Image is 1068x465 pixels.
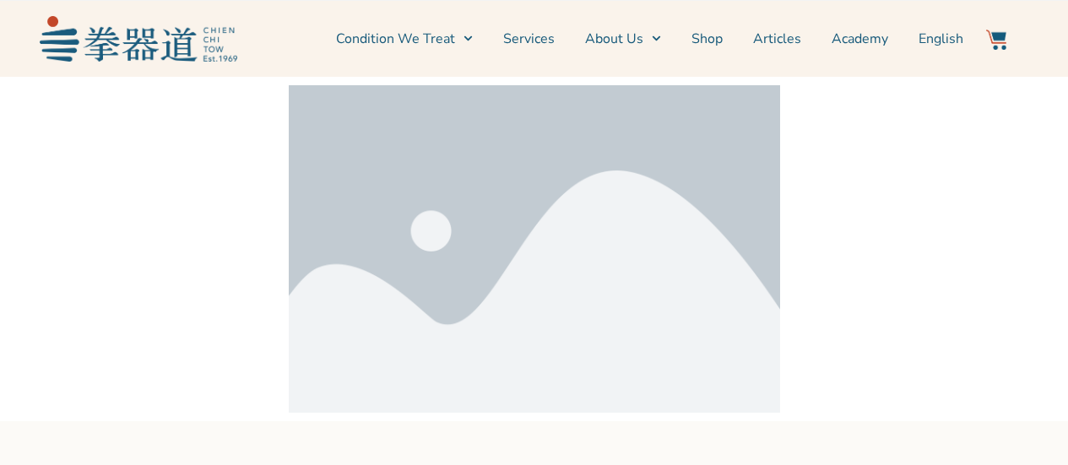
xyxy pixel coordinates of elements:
img: Website Icon-03 [986,30,1006,50]
span: English [919,29,963,49]
a: Condition We Treat [336,18,473,60]
a: About Us [585,18,661,60]
a: Switch to English [919,18,963,60]
a: Shop [691,18,723,60]
nav: Menu [246,18,963,60]
a: Articles [753,18,801,60]
a: Services [503,18,555,60]
a: Academy [832,18,888,60]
